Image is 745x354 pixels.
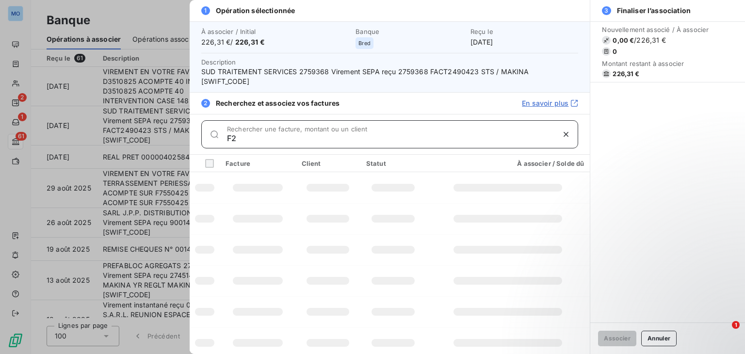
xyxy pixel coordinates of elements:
[226,160,290,167] div: Facture
[641,331,677,346] button: Annuler
[470,28,579,35] span: Reçu le
[551,260,745,328] iframe: Intercom notifications message
[712,321,735,344] iframe: Intercom live chat
[634,35,665,45] span: / 226,31 €
[201,58,236,66] span: Description
[617,6,691,16] span: Finaliser l’association
[598,331,636,346] button: Associer
[602,6,611,15] span: 3
[358,40,371,46] span: Bred
[235,38,265,46] span: 226,31 €
[201,37,350,47] span: 226,31 € /
[732,321,740,329] span: 1
[356,28,464,35] span: Banque
[201,28,350,35] span: À associer / Initial
[216,6,295,16] span: Opération sélectionnée
[470,28,579,47] div: [DATE]
[216,98,340,108] span: Recherchez et associez vos factures
[366,160,420,167] div: Statut
[602,60,709,67] span: Montant restant à associer
[522,98,578,108] a: En savoir plus
[613,36,634,44] span: 0,00 €
[201,67,578,86] span: SUD TRAITEMENT SERVICES 2759368 Virement SEPA reçu 2759368 FACT2490423 STS / MAKINA [SWIFT_CODE]
[227,133,554,143] input: placeholder
[613,70,639,78] span: 226,31 €
[201,6,210,15] span: 1
[432,160,584,167] div: À associer / Solde dû
[302,160,355,167] div: Client
[201,99,210,108] span: 2
[602,26,709,33] span: Nouvellement associé / À associer
[613,48,617,55] span: 0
